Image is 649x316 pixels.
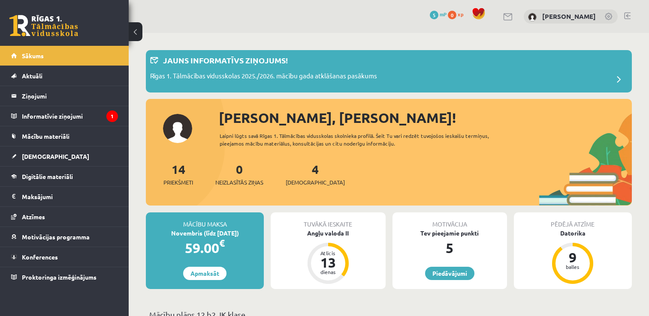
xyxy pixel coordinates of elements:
[11,267,118,287] a: Proktoringa izmēģinājums
[315,250,341,256] div: Atlicis
[146,212,264,229] div: Mācību maksa
[183,267,226,280] a: Apmaksāt
[392,238,507,258] div: 5
[528,13,537,21] img: Anastasija Maksimova
[11,247,118,267] a: Konferences
[22,152,89,160] span: [DEMOGRAPHIC_DATA]
[215,178,263,187] span: Neizlasītās ziņas
[11,227,118,247] a: Motivācijas programma
[146,229,264,238] div: Novembris (līdz [DATE])
[11,187,118,206] a: Maksājumi
[22,273,97,281] span: Proktoringa izmēģinājums
[22,106,118,126] legend: Informatīvie ziņojumi
[22,52,44,60] span: Sākums
[448,11,468,18] a: 0 xp
[315,256,341,269] div: 13
[22,253,58,261] span: Konferences
[315,269,341,274] div: dienas
[271,229,385,285] a: Angļu valoda II Atlicis 13 dienas
[425,267,474,280] a: Piedāvājumi
[22,173,73,180] span: Digitālie materiāli
[11,106,118,126] a: Informatīvie ziņojumi1
[22,132,69,140] span: Mācību materiāli
[22,72,42,80] span: Aktuāli
[11,126,118,146] a: Mācību materiāli
[286,161,345,187] a: 4[DEMOGRAPHIC_DATA]
[11,167,118,186] a: Digitālie materiāli
[392,212,507,229] div: Motivācija
[22,213,45,221] span: Atzīmes
[22,233,90,241] span: Motivācijas programma
[286,178,345,187] span: [DEMOGRAPHIC_DATA]
[9,15,78,36] a: Rīgas 1. Tālmācības vidusskola
[392,229,507,238] div: Tev pieejamie punkti
[163,54,288,66] p: Jauns informatīvs ziņojums!
[542,12,596,21] a: [PERSON_NAME]
[271,229,385,238] div: Angļu valoda II
[11,66,118,86] a: Aktuāli
[150,54,628,88] a: Jauns informatīvs ziņojums! Rīgas 1. Tālmācības vidusskolas 2025./2026. mācību gada atklāšanas pa...
[430,11,438,19] span: 5
[560,250,586,264] div: 9
[514,229,632,238] div: Datorika
[514,229,632,285] a: Datorika 9 balles
[219,107,632,128] div: [PERSON_NAME], [PERSON_NAME]!
[11,207,118,227] a: Atzīmes
[271,212,385,229] div: Tuvākā ieskaite
[11,46,118,66] a: Sākums
[430,11,447,18] a: 5 mP
[448,11,456,19] span: 0
[215,161,263,187] a: 0Neizlasītās ziņas
[163,161,193,187] a: 14Priekšmeti
[560,264,586,269] div: balles
[22,86,118,106] legend: Ziņojumi
[514,212,632,229] div: Pēdējā atzīme
[163,178,193,187] span: Priekšmeti
[150,71,377,83] p: Rīgas 1. Tālmācības vidusskolas 2025./2026. mācību gada atklāšanas pasākums
[22,187,118,206] legend: Maksājumi
[146,238,264,258] div: 59.00
[220,132,511,147] div: Laipni lūgts savā Rīgas 1. Tālmācības vidusskolas skolnieka profilā. Šeit Tu vari redzēt tuvojošo...
[106,110,118,122] i: 1
[11,146,118,166] a: [DEMOGRAPHIC_DATA]
[219,237,225,249] span: €
[458,11,463,18] span: xp
[11,86,118,106] a: Ziņojumi
[440,11,447,18] span: mP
